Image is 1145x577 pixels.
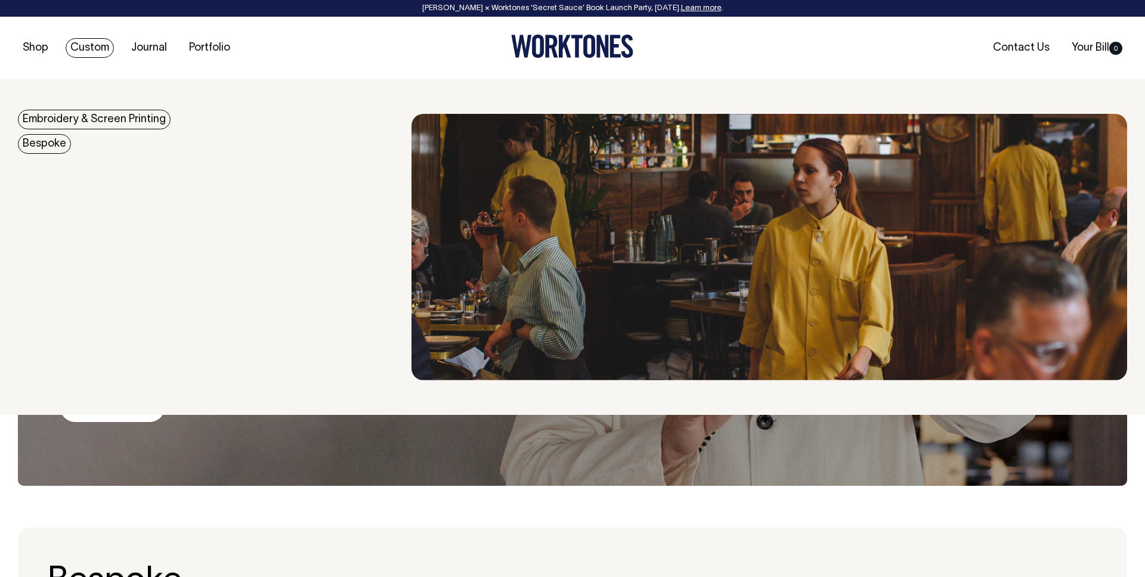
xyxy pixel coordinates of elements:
a: Custom [66,38,114,58]
div: [PERSON_NAME] × Worktones ‘Secret Sauce’ Book Launch Party, [DATE]. . [12,4,1133,13]
a: Your Bill0 [1067,38,1127,58]
a: Embroidery & Screen Printing [18,110,171,129]
a: Journal [126,38,172,58]
span: 0 [1109,42,1122,55]
a: Bespoke [18,134,71,154]
a: Portfolio [184,38,235,58]
img: Bespoke [411,114,1127,380]
a: Contact Us [988,38,1054,58]
a: Shop [18,38,53,58]
a: Learn more [681,5,722,12]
